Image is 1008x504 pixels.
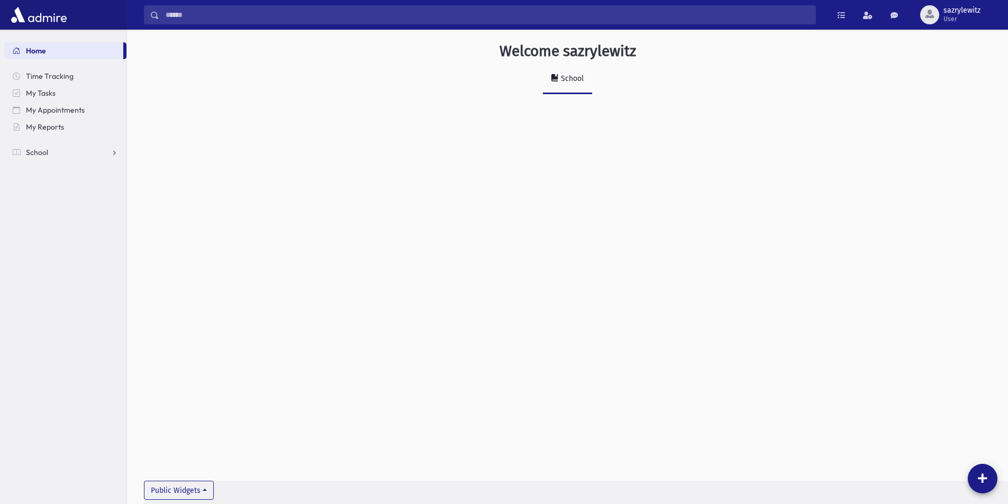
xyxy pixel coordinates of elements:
[4,68,126,85] a: Time Tracking
[4,118,126,135] a: My Reports
[943,6,980,15] span: sazrylewitz
[8,4,69,25] img: AdmirePro
[4,102,126,118] a: My Appointments
[26,105,85,115] span: My Appointments
[943,15,980,23] span: User
[543,65,592,94] a: School
[26,122,64,132] span: My Reports
[26,71,74,81] span: Time Tracking
[4,144,126,161] a: School
[559,74,584,83] div: School
[26,88,56,98] span: My Tasks
[26,148,48,157] span: School
[144,481,214,500] button: Public Widgets
[4,85,126,102] a: My Tasks
[26,46,46,56] span: Home
[159,5,815,24] input: Search
[4,42,123,59] a: Home
[500,42,636,60] h3: Welcome sazrylewitz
